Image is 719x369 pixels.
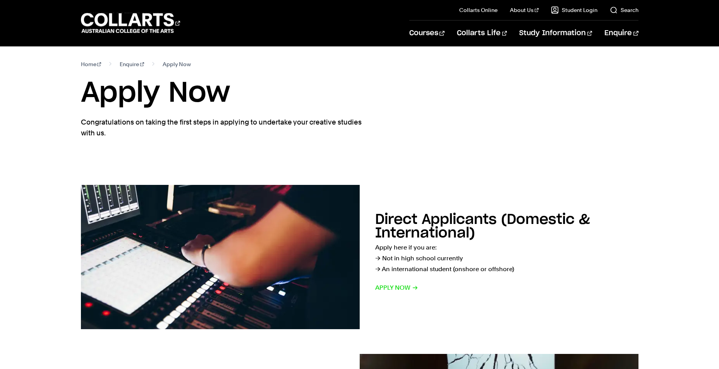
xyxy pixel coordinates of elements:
[81,76,638,111] h1: Apply Now
[610,6,638,14] a: Search
[519,20,592,46] a: Study Information
[81,12,180,34] div: Go to homepage
[81,59,101,70] a: Home
[409,20,444,46] a: Courses
[120,59,144,70] a: Enquire
[551,6,597,14] a: Student Login
[375,242,638,275] p: Apply here if you are: → Not in high school currently → An international student (onshore or offs...
[604,20,638,46] a: Enquire
[457,20,507,46] a: Collarts Life
[81,185,638,329] a: Direct Applicants (Domestic & International) Apply here if you are:→ Not in high school currently...
[510,6,539,14] a: About Us
[459,6,498,14] a: Collarts Online
[163,59,191,70] span: Apply Now
[81,117,364,138] p: Congratulations on taking the first steps in applying to undertake your creative studies with us.
[375,213,590,240] h2: Direct Applicants (Domestic & International)
[375,282,418,293] span: Apply now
